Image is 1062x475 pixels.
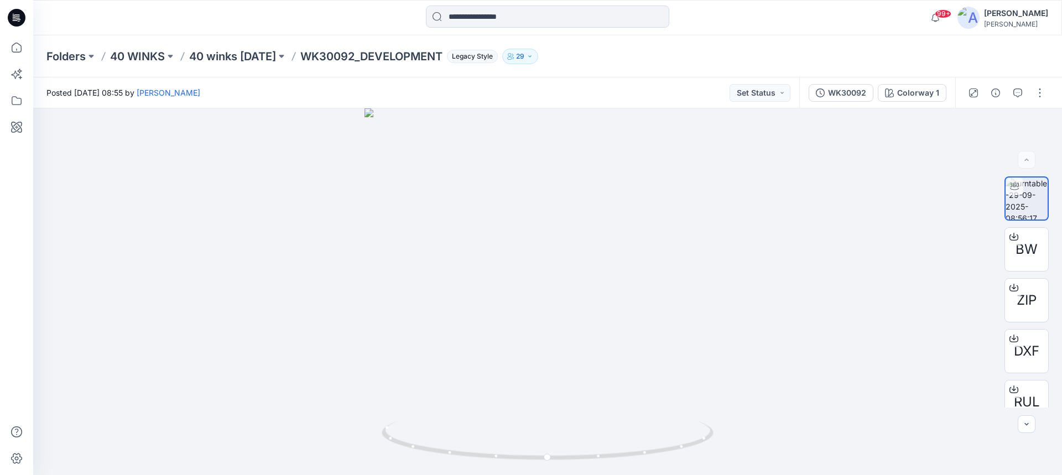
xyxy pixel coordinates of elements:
[516,50,524,62] p: 29
[46,87,200,98] span: Posted [DATE] 08:55 by
[1014,392,1040,412] span: RUL
[502,49,538,64] button: 29
[809,84,873,102] button: WK30092
[1016,239,1038,259] span: BW
[447,50,498,63] span: Legacy Style
[1014,341,1039,361] span: DXF
[46,49,86,64] a: Folders
[878,84,946,102] button: Colorway 1
[189,49,276,64] a: 40 winks [DATE]
[1017,290,1037,310] span: ZIP
[300,49,442,64] p: WK30092_DEVELOPMENT
[935,9,951,18] span: 99+
[984,20,1048,28] div: [PERSON_NAME]
[137,88,200,97] a: [PERSON_NAME]
[984,7,1048,20] div: [PERSON_NAME]
[1006,178,1048,220] img: turntable-29-09-2025-08:56:17
[110,49,165,64] a: 40 WINKS
[828,87,866,99] div: WK30092
[442,49,498,64] button: Legacy Style
[957,7,980,29] img: avatar
[987,84,1004,102] button: Details
[897,87,939,99] div: Colorway 1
